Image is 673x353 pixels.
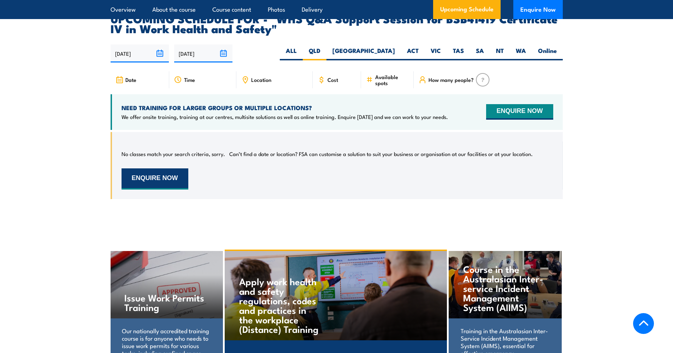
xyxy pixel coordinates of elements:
h4: NEED TRAINING FOR LARGER GROUPS OR MULTIPLE LOCATIONS? [122,104,448,112]
span: Date [125,77,136,83]
label: Online [532,47,563,60]
input: From date [111,44,169,62]
input: To date [174,44,232,62]
span: Cost [327,77,338,83]
span: Available spots [375,74,409,86]
label: NT [490,47,510,60]
h4: Issue Work Permits Training [124,293,208,312]
h4: Course in the Australasian Inter-service Incident Management System (AIIMS) [463,264,547,312]
span: Time [184,77,195,83]
label: ALL [280,47,303,60]
p: No classes match your search criteria, sorry. [122,150,225,157]
span: Location [251,77,271,83]
label: WA [510,47,532,60]
h4: Apply work health and safety regulations, codes and practices in the workplace (Distance) Training [239,276,322,334]
label: TAS [447,47,470,60]
h2: UPCOMING SCHEDULE FOR - "WHS Q&A Support Session for BSB41419 Certificate IV in Work Health and S... [111,13,563,33]
label: SA [470,47,490,60]
button: ENQUIRE NOW [486,104,553,120]
label: VIC [425,47,447,60]
label: [GEOGRAPHIC_DATA] [326,47,401,60]
span: How many people? [429,77,474,83]
p: Can’t find a date or location? FSA can customise a solution to suit your business or organisation... [229,150,533,157]
label: ACT [401,47,425,60]
label: QLD [303,47,326,60]
button: ENQUIRE NOW [122,168,188,190]
p: We offer onsite training, training at our centres, multisite solutions as well as online training... [122,113,448,120]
